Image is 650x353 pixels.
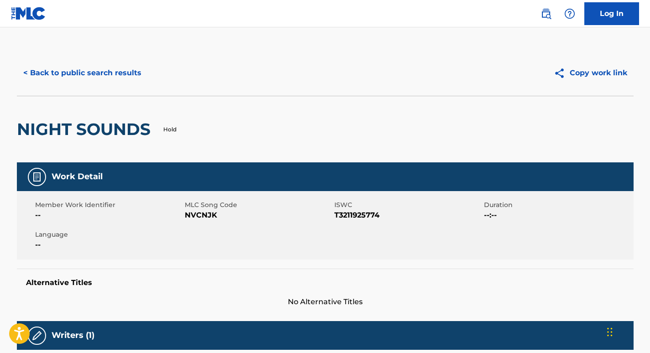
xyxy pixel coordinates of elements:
[334,210,482,221] span: T3211925774
[31,330,42,341] img: Writers
[163,125,177,134] p: Hold
[26,278,624,287] h5: Alternative Titles
[561,5,579,23] div: Help
[334,200,482,210] span: ISWC
[554,67,570,79] img: Copy work link
[17,296,634,307] span: No Alternative Titles
[541,8,551,19] img: search
[35,230,182,239] span: Language
[17,62,148,84] button: < Back to public search results
[607,318,613,346] div: Drag
[484,200,631,210] span: Duration
[547,62,634,84] button: Copy work link
[35,239,182,250] span: --
[484,210,631,221] span: --:--
[35,200,182,210] span: Member Work Identifier
[584,2,639,25] a: Log In
[52,171,103,182] h5: Work Detail
[17,119,155,140] h2: NIGHT SOUNDS
[537,5,555,23] a: Public Search
[31,171,42,182] img: Work Detail
[52,330,94,341] h5: Writers (1)
[564,8,575,19] img: help
[185,200,332,210] span: MLC Song Code
[11,7,46,20] img: MLC Logo
[185,210,332,221] span: NVCNJK
[35,210,182,221] span: --
[604,309,650,353] iframe: Chat Widget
